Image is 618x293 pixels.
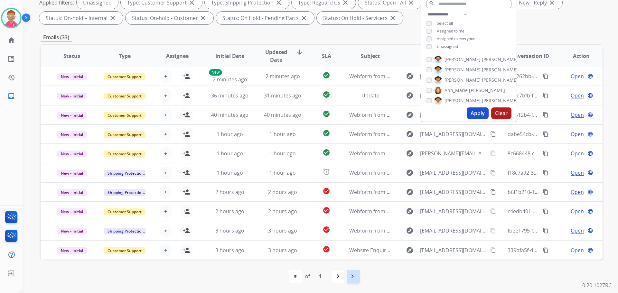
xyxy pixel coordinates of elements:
[269,169,296,176] span: 1 hour ago
[323,168,330,176] mat-icon: alarm
[587,208,593,214] mat-icon: language
[406,227,414,234] mat-icon: explore
[420,207,486,215] span: [EMAIL_ADDRESS][DOMAIN_NAME]
[587,228,593,233] mat-icon: language
[543,208,548,214] mat-icon: content_copy
[211,111,248,118] span: 40 minutes ago
[406,111,414,119] mat-icon: explore
[217,169,243,176] span: 1 hour ago
[508,227,604,234] span: fbee1795-f43e-4222-b715-0480fd5cddb8
[406,72,414,80] mat-icon: explore
[215,208,244,215] span: 2 hours ago
[587,93,593,98] mat-icon: language
[420,111,486,119] span: [PERSON_NAME][EMAIL_ADDRESS][PERSON_NAME][PERSON_NAME][DOMAIN_NAME]
[469,87,505,94] span: [PERSON_NAME]
[217,150,243,157] span: 1 hour ago
[571,150,584,157] span: Open
[268,227,297,234] span: 3 hours ago
[159,205,172,218] button: +
[211,92,248,99] span: 36 minutes ago
[104,151,145,157] span: Customer Support
[543,93,548,98] mat-icon: content_copy
[389,14,397,22] mat-icon: close
[57,112,87,119] span: New - Initial
[7,55,15,63] mat-icon: list_alt
[268,247,297,254] span: 3 hours ago
[215,52,244,60] span: Initial Date
[215,188,244,196] span: 2 hours ago
[491,107,511,119] button: Clear
[406,130,414,138] mat-icon: explore
[159,186,172,198] button: +
[300,14,308,22] mat-icon: close
[183,150,190,157] mat-icon: person_add
[361,52,380,60] span: Subject
[57,228,87,234] span: New - Initial
[322,52,331,60] span: SLA
[269,131,296,138] span: 1 hour ago
[41,33,72,41] p: Emails (33)
[126,12,213,24] div: Status: On-hold - Customer
[119,52,131,60] span: Type
[349,169,495,176] span: Webform from [EMAIL_ADDRESS][DOMAIN_NAME] on [DATE]
[587,112,593,118] mat-icon: language
[420,169,486,177] span: [EMAIL_ADDRESS][DOMAIN_NAME]
[323,71,330,79] mat-icon: check_circle
[406,207,414,215] mat-icon: explore
[508,52,549,60] span: Conversation ID
[587,73,593,79] mat-icon: language
[406,150,414,157] mat-icon: explore
[571,188,584,196] span: Open
[57,247,87,254] span: New - Initial
[420,72,486,80] span: [PERSON_NAME][EMAIL_ADDRESS][PERSON_NAME][DOMAIN_NAME]
[571,92,584,99] span: Open
[467,107,489,119] button: Apply
[166,52,189,60] span: Assignee
[183,72,190,80] mat-icon: person_add
[429,0,435,6] mat-icon: search
[159,108,172,121] button: +
[183,227,190,234] mat-icon: person_add
[406,188,414,196] mat-icon: explore
[420,130,486,138] span: [EMAIL_ADDRESS][DOMAIN_NAME]
[543,73,548,79] mat-icon: content_copy
[349,247,447,254] span: Website Enquiry (Outreach Department)
[437,44,458,49] span: Unassigned
[264,111,301,118] span: 40 minutes ago
[269,150,296,157] span: 1 hour ago
[587,247,593,253] mat-icon: language
[104,208,145,215] span: Customer Support
[305,272,310,280] div: of
[543,228,548,233] mat-icon: content_copy
[104,170,148,177] span: Shipping Protection
[420,246,486,254] span: [EMAIL_ADDRESS][DOMAIN_NAME]
[490,170,496,176] mat-icon: content_copy
[264,92,301,99] span: 31 minutes ago
[213,76,247,83] span: 2 minutes ago
[361,92,379,99] span: Update
[164,111,167,119] span: +
[199,14,207,22] mat-icon: close
[323,226,330,233] mat-icon: check_circle
[104,93,145,99] span: Customer Support
[104,189,148,196] span: Shipping Protection
[490,131,496,137] mat-icon: content_copy
[7,92,15,100] mat-icon: inbox
[164,130,167,138] span: +
[349,227,495,234] span: Webform from [EMAIL_ADDRESS][DOMAIN_NAME] on [DATE]
[508,247,604,254] span: 339bfa5f-d417-4b12-9599-105fbb350a2c
[508,131,608,138] span: dabe54cb-9b4a-4d79-b8e0-227a2819a281
[164,72,167,80] span: +
[109,14,117,22] mat-icon: close
[571,227,584,234] span: Open
[543,189,548,195] mat-icon: content_copy
[313,270,326,283] div: 4
[445,97,481,104] span: [PERSON_NAME]
[57,189,87,196] span: New - Initial
[39,12,123,24] div: Status: On-hold – Internal
[323,245,330,253] mat-icon: check_circle
[490,247,496,253] mat-icon: content_copy
[508,188,602,196] span: b6f1b210-19a7-4e9e-b5fe-4f4f98ea3f2b
[159,128,172,141] button: +
[349,73,575,80] span: Webform from [PERSON_NAME][EMAIL_ADDRESS][PERSON_NAME][DOMAIN_NAME] on [DATE]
